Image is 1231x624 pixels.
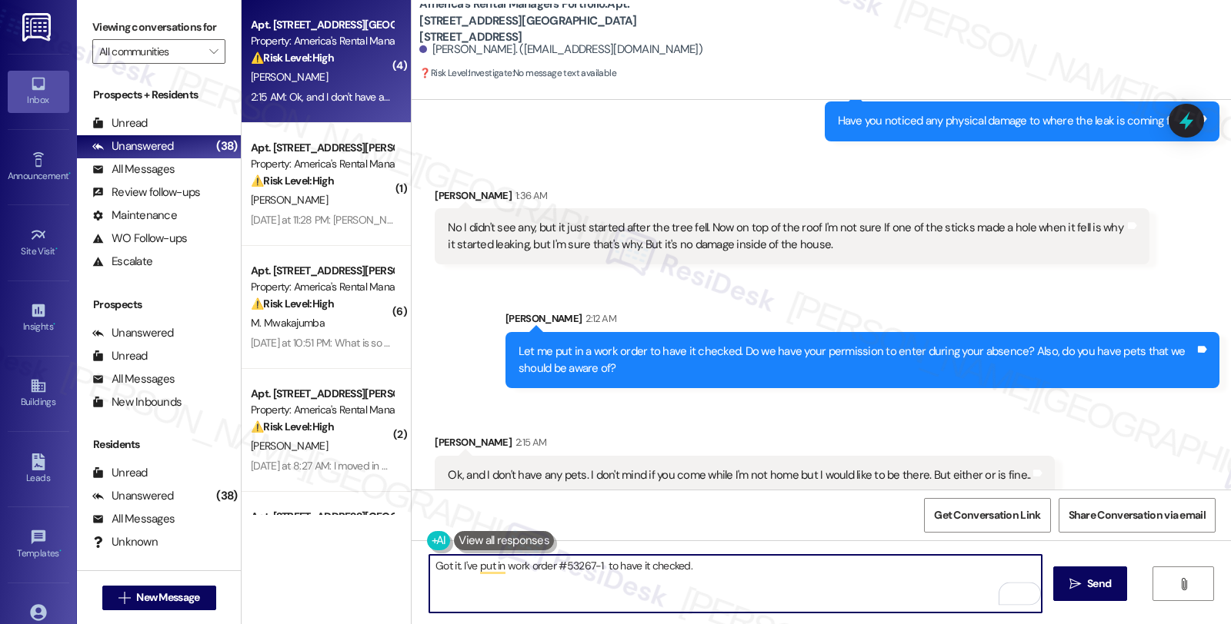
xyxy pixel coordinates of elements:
[251,213,915,227] div: [DATE] at 11:28 PM: [PERSON_NAME] probably resigning my lease but if i buy a house before then do...
[1178,578,1189,590] i: 
[448,220,1124,253] div: No I didn't see any, but it just started after the tree fell. Now on top of the roof I'm not sure...
[505,310,1219,332] div: [PERSON_NAME]
[251,33,393,49] div: Property: America's Rental Managers Portfolio
[92,488,174,504] div: Unanswered
[22,13,54,41] img: ResiDesk Logo
[212,484,241,508] div: (38)
[251,279,393,295] div: Property: America's Rental Managers Portfolio
[429,555,1042,612] textarea: To enrich screen reader interactions, please activate Accessibility in Grammarly extension settings
[8,71,69,112] a: Inbox
[92,15,225,39] label: Viewing conversations for
[934,507,1040,523] span: Get Conversation Link
[55,244,58,254] span: •
[419,41,702,58] div: [PERSON_NAME]. ([EMAIL_ADDRESS][DOMAIN_NAME])
[1069,507,1206,523] span: Share Conversation via email
[53,319,55,330] span: •
[251,402,393,418] div: Property: America's Rental Managers Portfolio
[92,254,152,270] div: Escalate
[77,436,241,453] div: Residents
[92,184,200,201] div: Review follow-ups
[251,140,393,156] div: Apt. [STREET_ADDRESS][PERSON_NAME][PERSON_NAME]
[136,589,199,606] span: New Message
[448,467,1030,483] div: Ok, and I don't have any pets. I don't mind if you come while I'm not home but I would like to be...
[92,115,148,131] div: Unread
[118,592,130,604] i: 
[92,371,175,387] div: All Messages
[251,459,424,473] div: [DATE] at 8:27 AM: I moved in on [DATE]
[251,297,334,310] strong: ⚠️ Risk Level: High
[838,113,1196,129] div: Have you noticed any physical damage to where the leak is coming from?
[1087,576,1111,592] span: Send
[419,65,616,81] span: : No message text available
[251,70,328,84] span: [PERSON_NAME]
[251,156,393,172] div: Property: America's Rental Managers Portfolio
[92,534,158,550] div: Unknown
[59,546,62,556] span: •
[8,373,69,414] a: Buildings
[212,134,241,158] div: (38)
[419,67,512,79] strong: ❓ Risk Level: Investigate
[251,51,334,65] strong: ⚠️ Risk Level: High
[519,344,1195,377] div: Let me put in a work order to have it checked. Do we have your permission to enter during your ab...
[1059,498,1216,533] button: Share Conversation via email
[92,348,148,364] div: Unread
[92,231,187,247] div: WO Follow-ups
[512,188,547,204] div: 1:36 AM
[251,509,393,525] div: Apt. [STREET_ADDRESS][GEOGRAPHIC_DATA][STREET_ADDRESS]
[251,17,393,33] div: Apt. [STREET_ADDRESS][GEOGRAPHIC_DATA][STREET_ADDRESS]
[99,39,201,64] input: All communities
[209,45,218,58] i: 
[92,325,174,341] div: Unanswered
[435,188,1149,209] div: [PERSON_NAME]
[77,87,241,103] div: Prospects + Residents
[251,336,596,350] div: [DATE] at 10:51 PM: What is so hard for sending someone to come take a look?
[251,263,393,279] div: Apt. [STREET_ADDRESS][PERSON_NAME], [STREET_ADDRESS][PERSON_NAME]
[102,586,216,610] button: New Message
[251,420,334,433] strong: ⚠️ Risk Level: High
[251,386,393,402] div: Apt. [STREET_ADDRESS][PERSON_NAME]
[251,439,328,453] span: [PERSON_NAME]
[8,297,69,339] a: Insights •
[68,168,71,179] span: •
[1069,578,1081,590] i: 
[251,174,334,188] strong: ⚠️ Risk Level: High
[92,465,148,481] div: Unread
[251,90,821,104] div: 2:15 AM: Ok, and I don't have any pets. I don't mind if you come while I'm not home but I would l...
[92,161,175,178] div: All Messages
[251,316,325,330] span: M. Mwakajumba
[8,449,69,490] a: Leads
[8,524,69,566] a: Templates •
[582,310,615,327] div: 2:12 AM
[435,434,1055,456] div: [PERSON_NAME]
[92,394,182,410] div: New Inbounds
[251,193,328,207] span: [PERSON_NAME]
[92,511,175,527] div: All Messages
[512,434,546,450] div: 2:15 AM
[92,138,174,154] div: Unanswered
[8,222,69,264] a: Site Visit •
[77,297,241,313] div: Prospects
[1053,566,1128,601] button: Send
[924,498,1050,533] button: Get Conversation Link
[92,207,177,224] div: Maintenance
